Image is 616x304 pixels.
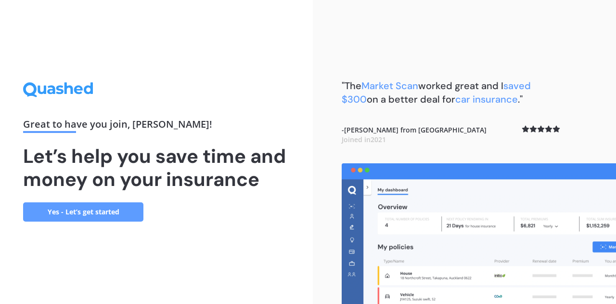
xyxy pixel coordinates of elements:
a: Yes - Let’s get started [23,202,143,222]
span: Market Scan [361,79,418,92]
span: car insurance [455,93,518,106]
h1: Let’s help you save time and money on your insurance [23,145,290,191]
b: "The worked great and I on a better deal for ." [342,79,531,106]
div: Great to have you join , [PERSON_NAME] ! [23,119,290,133]
span: Joined in 2021 [342,135,386,144]
img: dashboard.webp [342,163,616,304]
b: - [PERSON_NAME] from [GEOGRAPHIC_DATA] [342,125,487,144]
